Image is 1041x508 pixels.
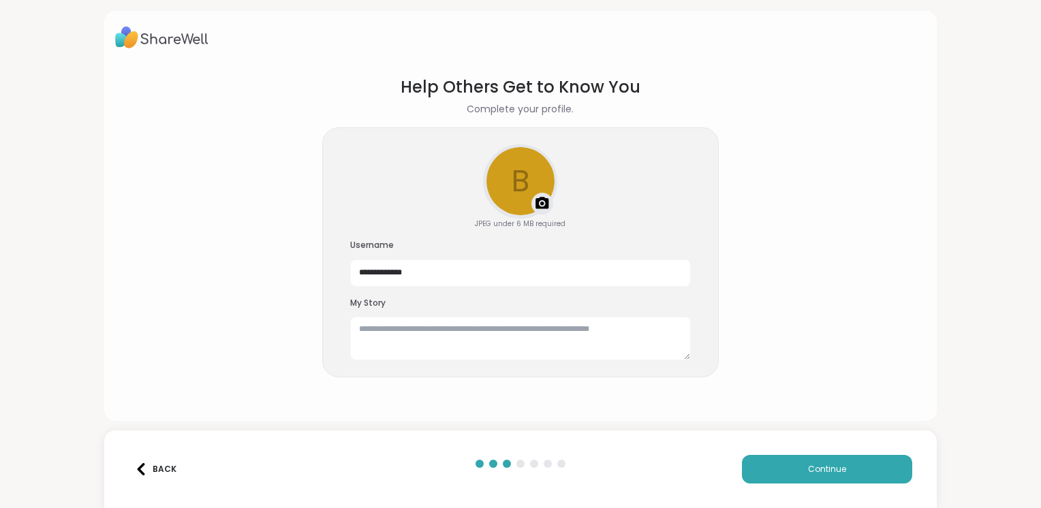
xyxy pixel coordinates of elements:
[350,240,691,251] h3: Username
[115,22,208,53] img: ShareWell Logo
[742,455,912,483] button: Continue
[401,75,640,99] h1: Help Others Get to Know You
[135,463,176,475] div: Back
[467,102,574,116] h2: Complete your profile.
[475,219,565,229] div: JPEG under 6 MB required
[350,298,691,309] h3: My Story
[808,463,846,475] span: Continue
[129,455,183,483] button: Back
